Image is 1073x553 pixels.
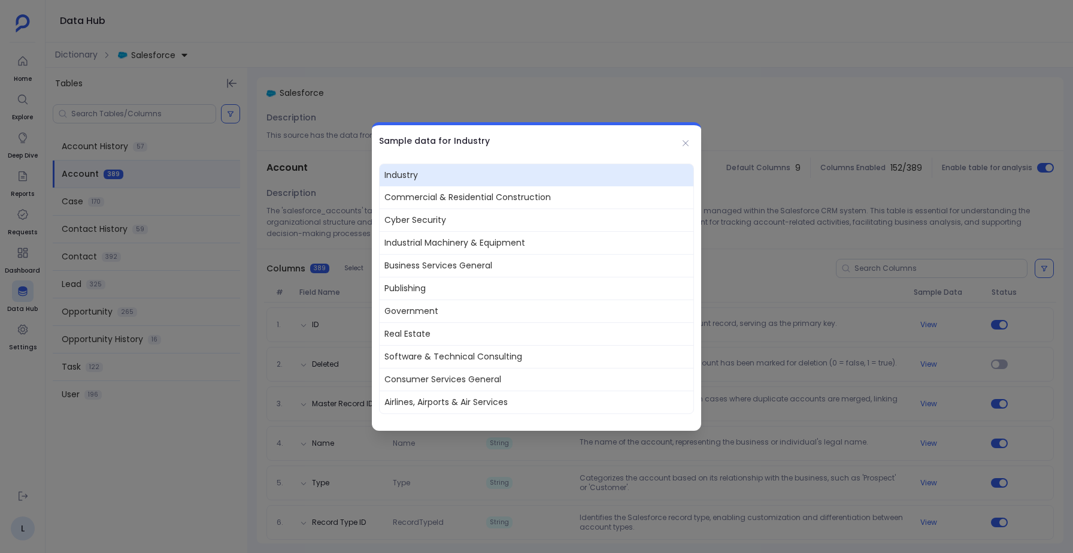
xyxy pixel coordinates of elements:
[379,135,490,147] h2: Sample data for Industry
[380,254,693,277] span: Business Services General
[380,186,693,208] span: Commercial & Residential Construction
[380,368,693,391] span: Consumer Services General
[380,231,693,254] span: Industrial Machinery & Equipment
[380,164,693,186] span: Industry
[380,300,693,322] span: Government
[380,391,693,413] span: Airlines, Airports & Air Services
[380,208,693,231] span: Cyber Security
[380,277,693,300] span: Publishing
[380,322,693,345] span: Real Estate
[380,345,693,368] span: Software & Technical Consulting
